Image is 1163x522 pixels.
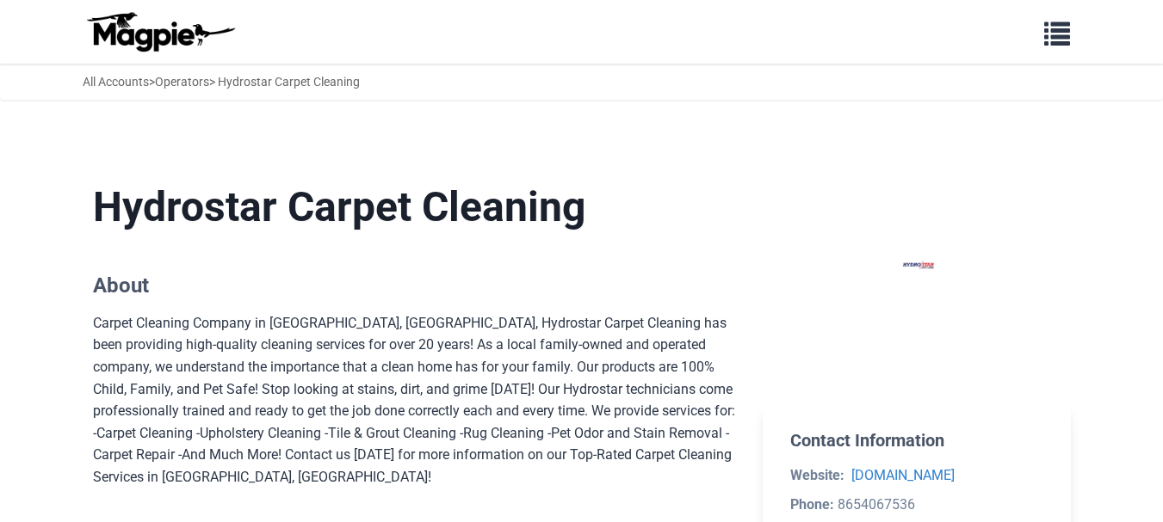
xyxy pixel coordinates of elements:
a: Operators [155,75,209,89]
img: logo-ab69f6fb50320c5b225c76a69d11143b.png [83,11,238,52]
a: [DOMAIN_NAME] [851,467,955,483]
img: Hydrostar Carpet Cleaning logo [834,182,999,347]
a: All Accounts [83,75,149,89]
h1: Hydrostar Carpet Cleaning [93,182,736,232]
strong: Phone: [790,496,834,513]
div: Carpet Cleaning Company in [GEOGRAPHIC_DATA], [GEOGRAPHIC_DATA], Hydrostar Carpet Cleaning has be... [93,312,736,488]
div: > > Hydrostar Carpet Cleaning [83,72,360,91]
h2: About [93,273,736,298]
h2: Contact Information [790,430,1042,451]
li: 8654067536 [790,494,1042,516]
strong: Website: [790,467,844,483]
